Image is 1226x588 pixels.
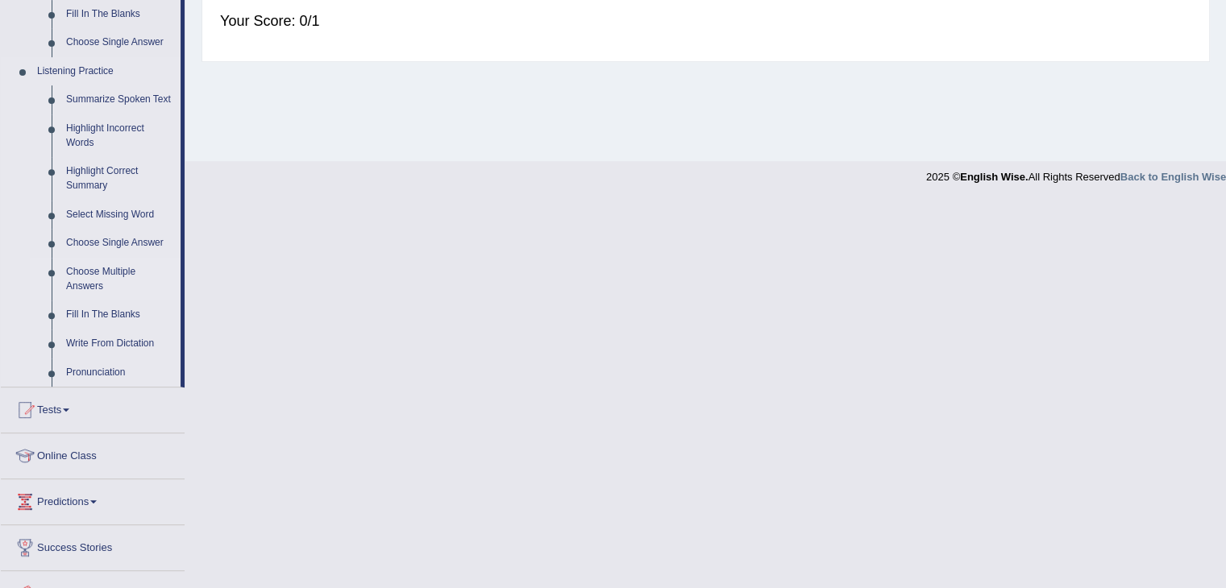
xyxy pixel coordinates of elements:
[59,114,181,157] a: Highlight Incorrect Words
[59,300,181,329] a: Fill In The Blanks
[59,85,181,114] a: Summarize Spoken Text
[59,157,181,200] a: Highlight Correct Summary
[59,229,181,258] a: Choose Single Answer
[220,2,1191,40] div: Your Score: 0/1
[1,525,185,565] a: Success Stories
[59,329,181,358] a: Write From Dictation
[59,258,181,300] a: Choose Multiple Answers
[1,433,185,474] a: Online Class
[1,387,185,428] a: Tests
[30,57,181,86] a: Listening Practice
[960,171,1028,183] strong: English Wise.
[59,28,181,57] a: Choose Single Answer
[59,358,181,387] a: Pronunciation
[926,161,1226,184] div: 2025 © All Rights Reserved
[59,201,181,230] a: Select Missing Word
[1,479,185,520] a: Predictions
[1120,171,1226,183] a: Back to English Wise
